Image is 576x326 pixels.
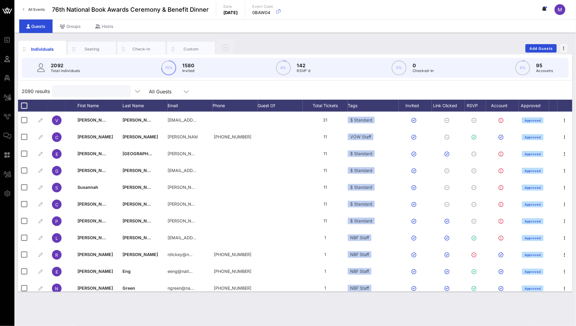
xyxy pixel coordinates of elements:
[303,246,348,263] div: 1
[522,151,544,157] button: Approved
[168,128,198,145] p: [PERSON_NAME]@v…
[303,179,348,196] div: 11
[524,203,541,206] span: Approved
[128,46,155,52] div: Check-In
[303,229,348,246] div: 1
[303,196,348,213] div: 11
[88,20,121,33] div: Hosts
[522,285,544,291] button: Approved
[22,88,50,95] span: 2090 results
[258,100,303,112] div: Guest Of
[53,20,88,33] div: Groups
[182,62,195,69] p: 1580
[536,68,553,74] p: Accounts
[524,119,541,122] span: Approved
[486,100,519,112] div: Account
[223,4,238,10] p: Date
[149,89,171,94] div: All Guests
[123,100,168,112] div: Last Name
[51,62,80,69] p: 2092
[536,62,553,69] p: 95
[29,46,56,52] div: Individuals
[55,168,58,174] span: G
[303,162,348,179] div: 11
[182,68,195,74] p: Invited
[123,285,135,291] span: Green
[77,285,113,291] span: [PERSON_NAME]
[77,151,113,156] span: [PERSON_NAME]
[178,46,205,52] div: Custom
[168,185,309,190] span: [PERSON_NAME][EMAIL_ADDRESS][PERSON_NAME][DOMAIN_NAME]
[123,269,131,274] span: Eng
[303,263,348,280] div: 1
[558,7,562,13] span: M
[524,169,541,173] span: Approved
[348,268,371,275] div: NBF Staff
[55,202,58,207] span: C
[123,151,166,156] span: [GEOGRAPHIC_DATA]
[524,236,541,240] span: Approved
[56,269,58,274] span: E
[55,286,59,291] span: N
[348,134,374,140] div: VOW Staff
[348,184,375,191] div: $ Standard
[123,201,158,207] span: [PERSON_NAME]
[77,269,113,274] span: [PERSON_NAME]
[79,46,105,52] div: Seating
[19,20,53,33] div: Guests
[522,252,544,258] button: Approved
[51,68,80,74] p: Total Individuals
[348,100,399,112] div: Tags
[28,7,45,12] span: All Events
[303,128,348,145] div: 11
[123,185,158,190] span: [PERSON_NAME]
[123,134,158,139] span: [PERSON_NAME]
[213,100,258,112] div: Phone
[56,252,58,258] span: R
[145,85,193,97] div: All Guests
[303,112,348,128] div: 31
[524,135,541,139] span: Approved
[348,218,375,224] div: $ Standard
[56,219,58,224] span: P
[214,285,251,291] span: +18056303998
[77,235,113,240] span: [PERSON_NAME]
[56,236,58,241] span: L
[522,134,544,140] button: Approved
[524,270,541,273] span: Approved
[55,135,58,140] span: C
[522,185,544,191] button: Approved
[52,5,209,14] span: 76th National Book Awards Ceremony & Benefit Dinner
[348,251,371,258] div: NBF Staff
[348,150,375,157] div: $ Standard
[522,235,544,241] button: Approved
[223,10,238,16] p: [DATE]
[77,218,113,223] span: [PERSON_NAME]
[522,218,544,224] button: Approved
[522,201,544,207] button: Approved
[348,201,375,207] div: $ Standard
[168,235,240,240] span: [EMAIL_ADDRESS][DOMAIN_NAME]
[522,117,544,123] button: Approved
[77,168,113,173] span: [PERSON_NAME]
[524,219,541,223] span: Approved
[432,100,465,112] div: Link Clicked
[214,134,251,139] span: +639055402900
[168,151,309,156] span: [PERSON_NAME][EMAIL_ADDRESS][PERSON_NAME][DOMAIN_NAME]
[519,100,549,112] div: Approved
[524,152,541,156] span: Approved
[214,252,251,257] span: +15134047489
[77,201,113,207] span: [PERSON_NAME]
[168,117,240,122] span: [EMAIL_ADDRESS][DOMAIN_NAME]
[524,186,541,189] span: Approved
[77,252,113,257] span: [PERSON_NAME]
[413,68,434,74] p: Checked-In
[297,62,311,69] p: 142
[123,218,158,223] span: [PERSON_NAME]
[19,5,48,14] a: All Events
[253,4,273,10] p: Event Code
[56,185,58,190] span: S
[399,100,432,112] div: Invited
[303,100,348,112] div: Total Tickets
[555,4,565,15] div: M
